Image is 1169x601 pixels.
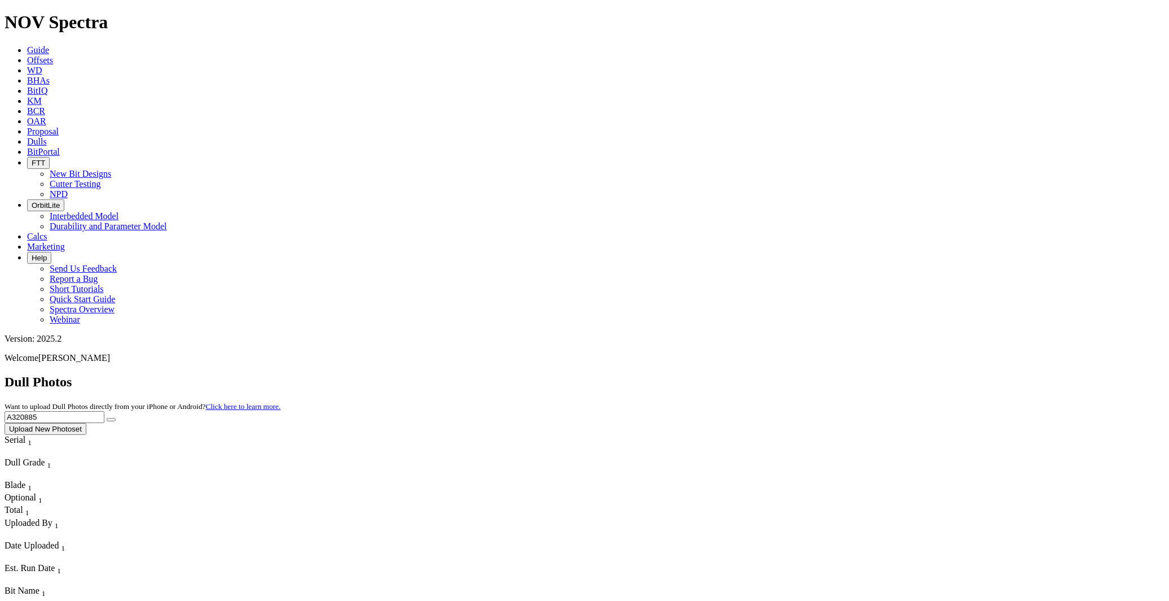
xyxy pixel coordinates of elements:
a: Report a Bug [50,274,98,284]
button: OrbitLite [27,199,64,211]
a: Spectra Overview [50,304,115,314]
span: Sort None [28,480,32,490]
a: New Bit Designs [50,169,111,178]
div: Uploaded By Sort None [5,518,128,530]
span: Total [5,505,23,515]
div: Est. Run Date Sort None [5,563,83,576]
button: FTT [27,157,50,169]
a: NPD [50,189,68,199]
div: Sort None [5,518,128,541]
a: Calcs [27,232,47,241]
span: Blade [5,480,25,490]
span: Sort None [57,563,61,573]
a: Webinar [50,315,80,324]
sub: 1 [57,567,61,575]
div: Date Uploaded Sort None [5,541,89,553]
span: FTT [32,159,45,167]
div: Sort None [5,541,89,563]
small: Want to upload Dull Photos directly from your iPhone or Android? [5,402,280,411]
span: Bit Name [5,586,39,595]
a: Guide [27,45,49,55]
a: Dulls [27,137,47,146]
a: Send Us Feedback [50,264,117,273]
a: BHAs [27,76,50,85]
a: Click here to learn more. [206,402,281,411]
div: Optional Sort None [5,493,44,505]
div: Serial Sort None [5,435,52,447]
a: Cutter Testing [50,179,101,189]
span: Optional [5,493,36,502]
input: Search Serial Number [5,411,104,423]
div: Total Sort None [5,505,44,517]
sub: 1 [61,544,65,552]
span: Date Uploaded [5,541,59,550]
sub: 1 [25,509,29,517]
span: Uploaded By [5,518,52,528]
div: Sort None [5,480,44,493]
span: Sort None [55,518,59,528]
div: Column Menu [5,530,128,541]
a: Offsets [27,55,53,65]
span: Dull Grade [5,458,45,467]
div: Blade Sort None [5,480,44,493]
div: Sort None [5,435,52,458]
p: Welcome [5,353,1164,363]
div: Column Menu [5,576,83,586]
span: Sort None [47,458,51,467]
a: BCR [27,106,45,116]
a: Proposal [27,127,59,136]
span: Serial [5,435,25,445]
div: Column Menu [5,470,83,480]
div: Sort None [5,563,83,586]
span: Sort None [42,586,46,595]
div: Sort None [5,493,44,505]
button: Upload New Photoset [5,423,86,435]
a: Quick Start Guide [50,294,115,304]
div: Sort None [5,458,83,480]
span: Sort None [28,435,32,445]
div: Column Menu [5,447,52,458]
span: Sort None [61,541,65,550]
a: Short Tutorials [50,284,104,294]
h2: Dull Photos [5,374,1164,390]
a: BitPortal [27,147,60,156]
sub: 1 [42,589,46,598]
button: Help [27,252,51,264]
div: Version: 2025.2 [5,334,1164,344]
span: Est. Run Date [5,563,55,573]
a: BitIQ [27,86,47,95]
h1: NOV Spectra [5,12,1164,33]
span: OrbitLite [32,201,60,210]
span: Sort None [25,505,29,515]
a: Marketing [27,242,65,251]
a: Interbedded Model [50,211,118,221]
a: Durability and Parameter Model [50,221,167,231]
sub: 1 [28,484,32,492]
div: Dull Grade Sort None [5,458,83,470]
span: Help [32,254,47,262]
sub: 1 [38,496,42,504]
div: Bit Name Sort None [5,586,129,598]
div: Column Menu [5,553,89,563]
div: Sort None [5,505,44,517]
span: [PERSON_NAME] [38,353,110,363]
sub: 1 [47,461,51,469]
span: Sort None [38,493,42,502]
sub: 1 [55,521,59,530]
a: KM [27,96,42,106]
a: WD [27,66,42,75]
sub: 1 [28,438,32,447]
a: OAR [27,116,46,126]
